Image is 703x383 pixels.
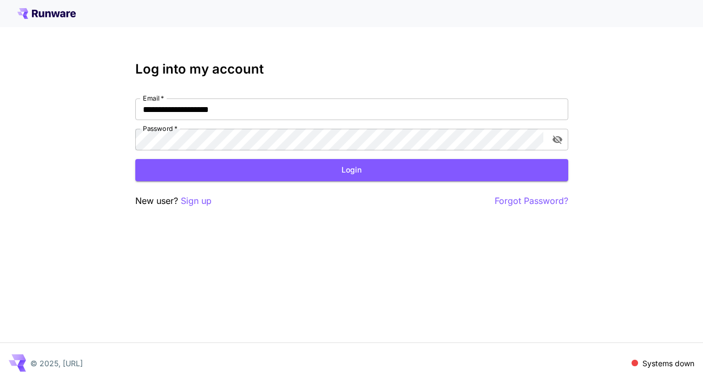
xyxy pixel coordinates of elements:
button: Sign up [181,194,212,208]
button: toggle password visibility [548,130,567,149]
label: Password [143,124,178,133]
p: New user? [135,194,212,208]
p: © 2025, [URL] [30,358,83,369]
h3: Log into my account [135,62,568,77]
button: Login [135,159,568,181]
label: Email [143,94,164,103]
button: Forgot Password? [495,194,568,208]
p: Systems down [642,358,694,369]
